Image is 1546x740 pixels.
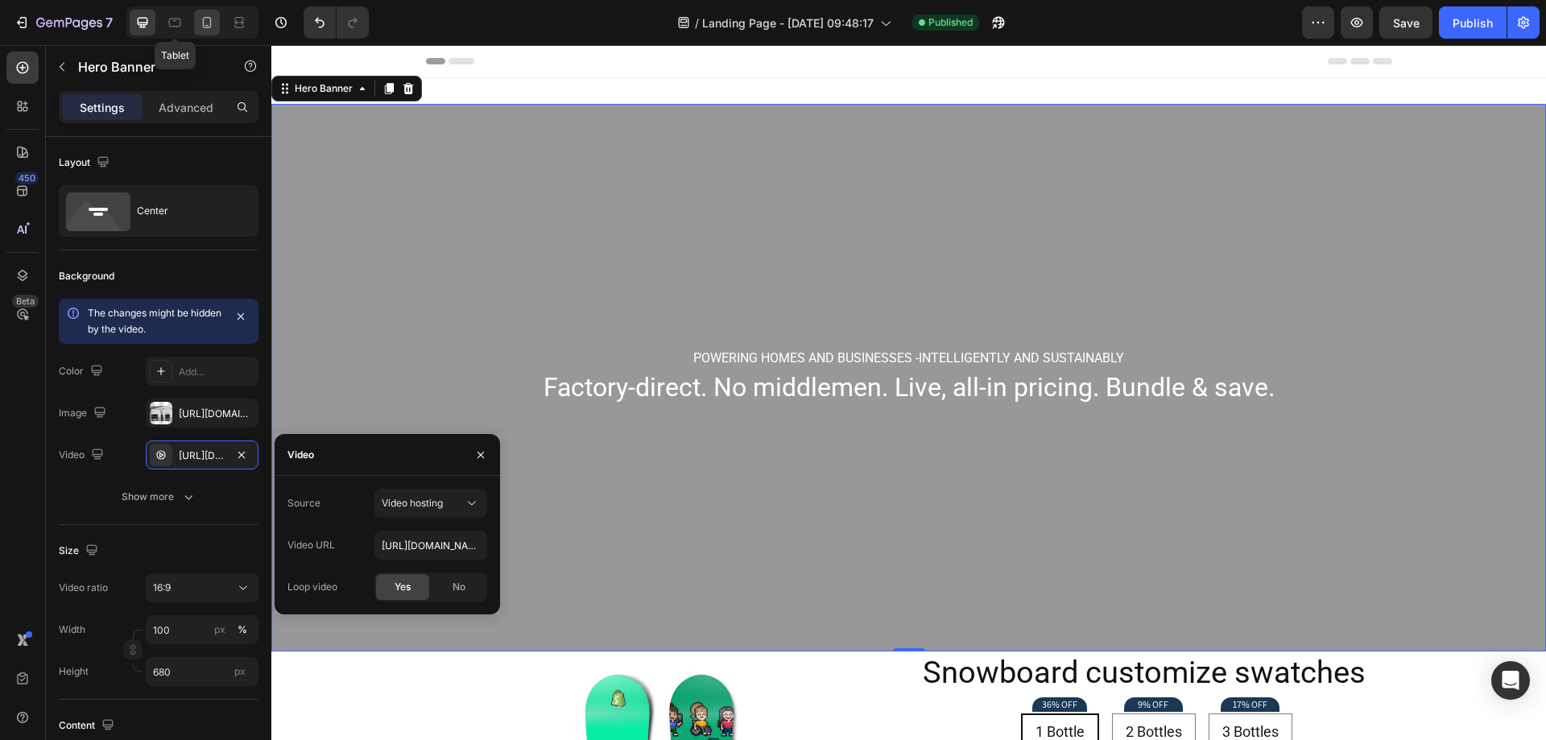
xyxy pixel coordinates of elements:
[146,573,258,602] button: 16:9
[395,580,411,594] span: Yes
[15,172,39,184] div: 450
[382,497,443,509] span: Video hosting
[153,581,171,593] span: 16:9
[695,14,699,31] span: /
[1393,16,1420,30] span: Save
[59,664,89,679] label: Height
[854,678,911,695] span: 2 bottles
[1453,14,1493,31] div: Publish
[122,489,196,505] div: Show more
[137,192,235,229] div: Center
[59,622,85,637] label: Width
[88,307,221,335] span: The changes might be hidden by the video.
[179,449,225,463] div: [URL][DOMAIN_NAME]
[59,581,108,595] div: Video ratio
[59,540,101,562] div: Size
[374,531,487,560] input: E.g: https://gempages.net
[59,444,107,466] div: Video
[271,45,1546,740] iframe: Design area
[59,269,114,283] div: Background
[374,489,487,518] button: Video hosting
[1379,6,1432,39] button: Save
[238,622,247,637] div: %
[179,365,254,379] div: Add...
[159,99,213,116] p: Advanced
[146,615,258,644] input: px%
[234,665,246,677] span: px
[59,152,113,174] div: Layout
[764,678,813,695] span: 1 bottle
[1491,661,1530,700] div: Open Intercom Messenger
[214,622,225,637] div: px
[59,715,118,737] div: Content
[12,295,39,308] div: Beta
[287,448,314,462] div: Video
[287,580,337,594] div: Loop video
[702,14,874,31] span: Landing Page - [DATE] 09:48:17
[59,361,106,382] div: Color
[304,6,369,39] div: Undo/Redo
[287,538,335,552] div: Video URL
[233,620,252,639] button: px
[650,606,1121,649] h1: Snowboard customize swatches
[951,678,1007,695] span: 3 bottles
[59,403,110,424] div: Image
[928,15,973,30] span: Published
[6,6,120,39] button: 7
[287,496,320,511] div: Source
[59,482,258,511] button: Show more
[1439,6,1507,39] button: Publish
[210,620,229,639] button: %
[80,99,125,116] p: Settings
[105,13,113,32] p: 7
[78,57,215,76] p: Hero Banner
[146,657,258,686] input: px
[179,407,254,421] div: [URL][DOMAIN_NAME]
[453,580,465,594] span: No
